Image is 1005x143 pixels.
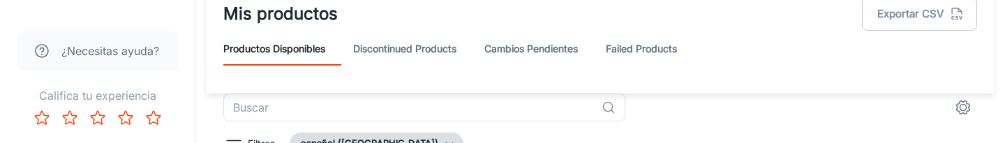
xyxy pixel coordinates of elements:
[61,43,159,59] span: ¿Necesitas ayuda?
[949,93,977,121] button: settings
[11,87,184,104] p: Califica tu experiencia
[223,32,325,66] a: Productos disponibles
[484,32,578,66] a: Cambios pendientes
[28,104,56,132] button: Rate 1 star
[223,1,338,27] h1: Mis productos
[84,104,112,132] button: Rate 3 star
[112,104,140,132] button: Rate 4 star
[56,104,84,132] button: Rate 2 star
[353,32,456,66] a: Discontinued Products
[606,32,677,66] a: Failed Products
[140,104,167,132] button: Rate 5 star
[223,93,596,121] input: Buscar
